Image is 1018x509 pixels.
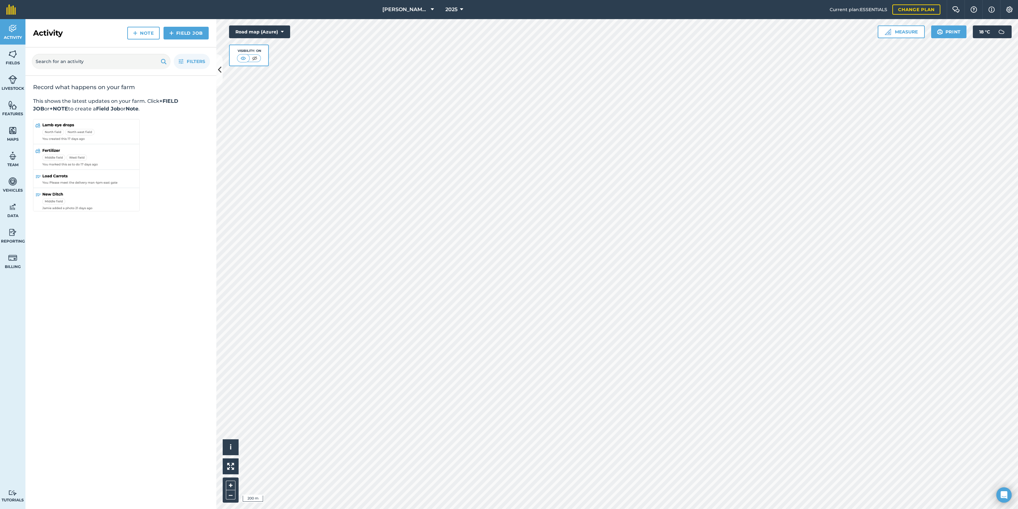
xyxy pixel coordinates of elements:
span: 2025 [445,6,457,13]
h2: Activity [33,28,63,38]
h2: Record what happens on your farm [33,83,209,91]
a: Change plan [892,4,940,15]
span: [PERSON_NAME] Farms [382,6,428,13]
img: svg+xml;base64,PD94bWwgdmVyc2lvbj0iMS4wIiBlbmNvZGluZz0idXRmLTgiPz4KPCEtLSBHZW5lcmF0b3I6IEFkb2JlIE... [8,24,17,33]
img: svg+xml;base64,PD94bWwgdmVyc2lvbj0iMS4wIiBlbmNvZGluZz0idXRmLTgiPz4KPCEtLSBHZW5lcmF0b3I6IEFkb2JlIE... [8,490,17,496]
button: Road map (Azure) [229,25,290,38]
img: svg+xml;base64,PHN2ZyB4bWxucz0iaHR0cDovL3d3dy53My5vcmcvMjAwMC9zdmciIHdpZHRoPSI1NiIgaGVpZ2h0PSI2MC... [8,100,17,110]
img: fieldmargin Logo [6,4,16,15]
img: svg+xml;base64,PD94bWwgdmVyc2lvbj0iMS4wIiBlbmNvZGluZz0idXRmLTgiPz4KPCEtLSBHZW5lcmF0b3I6IEFkb2JlIE... [8,75,17,84]
strong: Field Job [96,106,120,112]
strong: Note [126,106,138,112]
img: svg+xml;base64,PD94bWwgdmVyc2lvbj0iMS4wIiBlbmNvZGluZz0idXRmLTgiPz4KPCEtLSBHZW5lcmF0b3I6IEFkb2JlIE... [8,151,17,161]
img: svg+xml;base64,PD94bWwgdmVyc2lvbj0iMS4wIiBlbmNvZGluZz0idXRmLTgiPz4KPCEtLSBHZW5lcmF0b3I6IEFkb2JlIE... [8,177,17,186]
img: svg+xml;base64,PD94bWwgdmVyc2lvbj0iMS4wIiBlbmNvZGluZz0idXRmLTgiPz4KPCEtLSBHZW5lcmF0b3I6IEFkb2JlIE... [995,25,1008,38]
p: This shows the latest updates on your farm. Click or to create a or . [33,97,209,113]
img: svg+xml;base64,PD94bWwgdmVyc2lvbj0iMS4wIiBlbmNvZGluZz0idXRmLTgiPz4KPCEtLSBHZW5lcmF0b3I6IEFkb2JlIE... [8,202,17,212]
img: A question mark icon [970,6,978,13]
button: i [223,439,239,455]
span: i [230,443,232,451]
input: Search for an activity [32,54,171,69]
span: 18 ° C [979,25,990,38]
img: svg+xml;base64,PHN2ZyB4bWxucz0iaHR0cDovL3d3dy53My5vcmcvMjAwMC9zdmciIHdpZHRoPSI1MCIgaGVpZ2h0PSI0MC... [239,55,247,61]
img: svg+xml;base64,PHN2ZyB4bWxucz0iaHR0cDovL3d3dy53My5vcmcvMjAwMC9zdmciIHdpZHRoPSIxNCIgaGVpZ2h0PSIyNC... [133,29,137,37]
img: svg+xml;base64,PD94bWwgdmVyc2lvbj0iMS4wIiBlbmNvZGluZz0idXRmLTgiPz4KPCEtLSBHZW5lcmF0b3I6IEFkb2JlIE... [8,228,17,237]
img: Two speech bubbles overlapping with the left bubble in the forefront [952,6,960,13]
img: svg+xml;base64,PHN2ZyB4bWxucz0iaHR0cDovL3d3dy53My5vcmcvMjAwMC9zdmciIHdpZHRoPSI1NiIgaGVpZ2h0PSI2MC... [8,126,17,135]
button: + [226,481,235,490]
img: Four arrows, one pointing top left, one top right, one bottom right and the last bottom left [227,463,234,470]
img: svg+xml;base64,PHN2ZyB4bWxucz0iaHR0cDovL3d3dy53My5vcmcvMjAwMC9zdmciIHdpZHRoPSI1MCIgaGVpZ2h0PSI0MC... [251,55,259,61]
strong: +NOTE [50,106,68,112]
img: svg+xml;base64,PHN2ZyB4bWxucz0iaHR0cDovL3d3dy53My5vcmcvMjAwMC9zdmciIHdpZHRoPSIxNyIgaGVpZ2h0PSIxNy... [988,6,995,13]
button: Print [931,25,967,38]
button: 18 °C [973,25,1012,38]
img: svg+xml;base64,PHN2ZyB4bWxucz0iaHR0cDovL3d3dy53My5vcmcvMjAwMC9zdmciIHdpZHRoPSIxOSIgaGVpZ2h0PSIyNC... [937,28,943,36]
button: Measure [878,25,925,38]
img: A cog icon [1006,6,1013,13]
button: – [226,490,235,499]
a: Note [127,27,160,39]
div: Open Intercom Messenger [996,487,1012,503]
img: svg+xml;base64,PHN2ZyB4bWxucz0iaHR0cDovL3d3dy53My5vcmcvMjAwMC9zdmciIHdpZHRoPSIxOSIgaGVpZ2h0PSIyNC... [161,58,167,65]
span: Filters [187,58,205,65]
img: Ruler icon [885,29,891,35]
img: svg+xml;base64,PHN2ZyB4bWxucz0iaHR0cDovL3d3dy53My5vcmcvMjAwMC9zdmciIHdpZHRoPSI1NiIgaGVpZ2h0PSI2MC... [8,49,17,59]
div: Visibility: On [237,48,261,53]
img: svg+xml;base64,PD94bWwgdmVyc2lvbj0iMS4wIiBlbmNvZGluZz0idXRmLTgiPz4KPCEtLSBHZW5lcmF0b3I6IEFkb2JlIE... [8,253,17,263]
span: Current plan : ESSENTIALS [830,6,887,13]
img: svg+xml;base64,PHN2ZyB4bWxucz0iaHR0cDovL3d3dy53My5vcmcvMjAwMC9zdmciIHdpZHRoPSIxNCIgaGVpZ2h0PSIyNC... [169,29,174,37]
a: Field Job [164,27,209,39]
button: Filters [174,54,210,69]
